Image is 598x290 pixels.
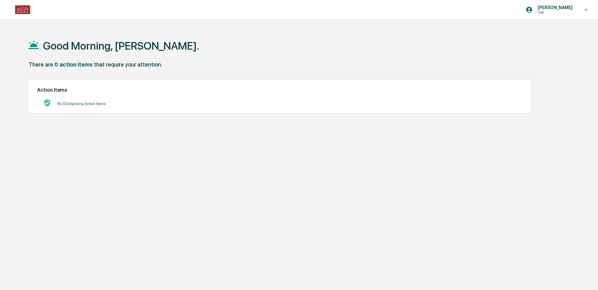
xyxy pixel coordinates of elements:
p: [PERSON_NAME] [533,5,576,10]
div: There are [29,61,53,68]
img: No Actions logo [43,99,51,107]
p: User [533,10,576,14]
div: that require your attention. [94,61,162,68]
h1: Good Morning, [PERSON_NAME]. [43,40,199,52]
h2: Action Items [37,87,522,93]
div: 0 action items [54,61,93,68]
p: No Outstanding Action Items [57,101,106,106]
img: logo [15,5,30,14]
